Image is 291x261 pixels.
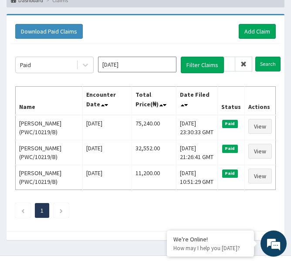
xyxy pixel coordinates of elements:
[15,24,83,39] button: Download Paid Claims
[132,165,176,190] td: 11,200.00
[16,115,83,140] td: [PERSON_NAME] (PWC/10219/B)
[224,57,235,71] input: Search by HMO ID
[41,207,44,214] a: Page 1 is your current page
[176,115,217,140] td: [DATE] 23:30:33 GMT
[143,4,164,25] div: Minimize live chat window
[16,44,35,65] img: d_794563401_company_1708531726252_794563401
[173,244,247,252] p: How may I help you today?
[248,169,272,183] a: View
[244,86,275,115] th: Actions
[176,140,217,165] td: [DATE] 21:26:41 GMT
[176,165,217,190] td: [DATE] 10:51:29 GMT
[45,49,146,60] div: Chat with us now
[20,61,31,69] div: Paid
[132,86,176,115] th: Total Price(₦)
[21,207,25,214] a: Previous page
[222,145,238,153] span: Paid
[16,140,83,165] td: [PERSON_NAME] (PWC/10219/B)
[173,235,247,243] div: We're Online!
[82,115,132,140] td: [DATE]
[132,115,176,140] td: 75,240.00
[82,86,132,115] th: Encounter Date
[176,86,217,115] th: Date Filed
[82,165,132,190] td: [DATE]
[217,86,244,115] th: Status
[255,57,281,71] input: Search
[222,169,238,177] span: Paid
[248,119,272,134] a: View
[239,24,276,39] a: Add Claim
[248,144,272,159] a: View
[82,140,132,165] td: [DATE]
[132,140,176,165] td: 32,552.00
[4,171,166,201] textarea: Type your message and hit 'Enter'
[98,57,176,72] input: Select Month and Year
[181,57,224,73] button: Filter Claims
[16,86,83,115] th: Name
[51,76,120,164] span: We're online!
[222,120,238,128] span: Paid
[59,207,63,214] a: Next page
[16,165,83,190] td: [PERSON_NAME] (PWC/10219/B)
